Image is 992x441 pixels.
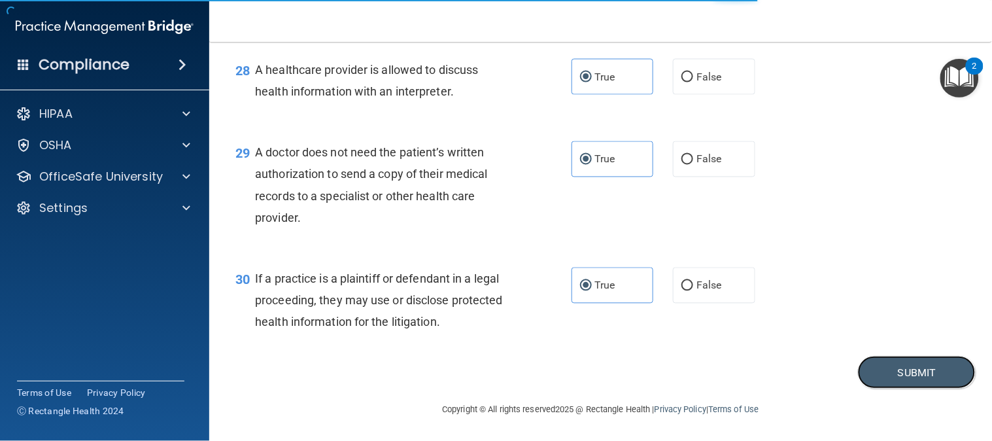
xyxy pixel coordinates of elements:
div: 2 [972,66,977,83]
p: OSHA [39,137,72,153]
input: True [580,73,592,82]
span: Ⓒ Rectangle Health 2024 [17,404,124,417]
span: A healthcare provider is allowed to discuss health information with an interpreter. [255,63,478,98]
a: OfficeSafe University [16,169,190,185]
span: True [595,279,615,292]
iframe: Drift Widget Chat Controller [927,351,976,400]
input: False [681,73,693,82]
span: 28 [235,63,250,79]
a: Terms of Use [708,404,759,414]
span: False [696,153,722,166]
span: 30 [235,272,250,287]
button: Submit [858,356,976,389]
a: Terms of Use [17,386,71,399]
p: Settings [39,200,88,216]
span: A doctor does not need the patient’s written authorization to send a copy of their medical record... [255,145,488,224]
a: Privacy Policy [87,386,146,399]
input: False [681,155,693,165]
span: 29 [235,145,250,161]
a: Privacy Policy [655,404,706,414]
h4: Compliance [39,56,129,74]
input: True [580,281,592,291]
a: Settings [16,200,190,216]
span: If a practice is a plaintiff or defendant in a legal proceeding, they may use or disclose protect... [255,272,503,328]
span: False [696,71,722,83]
input: True [580,155,592,165]
span: True [595,153,615,166]
span: True [595,71,615,83]
button: Open Resource Center, 2 new notifications [940,59,979,97]
a: OSHA [16,137,190,153]
p: HIPAA [39,106,73,122]
a: HIPAA [16,106,190,122]
input: False [681,281,693,291]
img: PMB logo [16,14,194,40]
div: Copyright © All rights reserved 2025 @ Rectangle Health | | [362,389,840,431]
p: OfficeSafe University [39,169,163,185]
span: False [696,279,722,292]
